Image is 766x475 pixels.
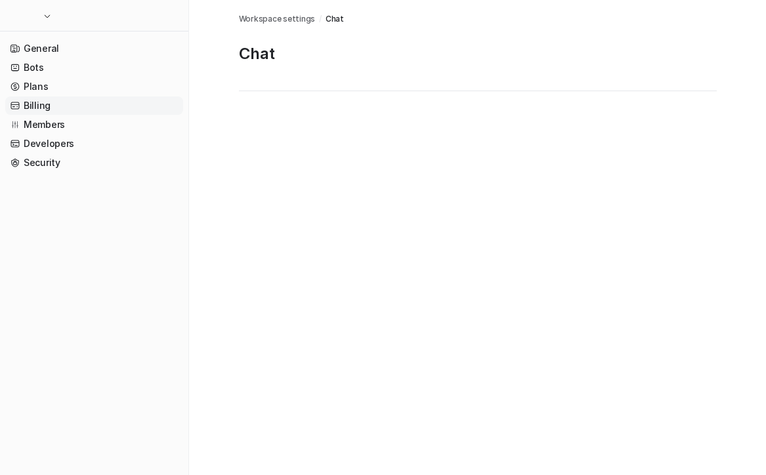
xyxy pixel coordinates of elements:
[239,43,717,64] p: Chat
[5,77,183,96] a: Plans
[5,134,183,153] a: Developers
[239,13,316,25] a: Workspace settings
[5,96,183,115] a: Billing
[319,13,322,25] span: /
[5,39,183,58] a: General
[5,154,183,172] a: Security
[5,58,183,77] a: Bots
[5,115,183,134] a: Members
[326,13,344,25] a: Chat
